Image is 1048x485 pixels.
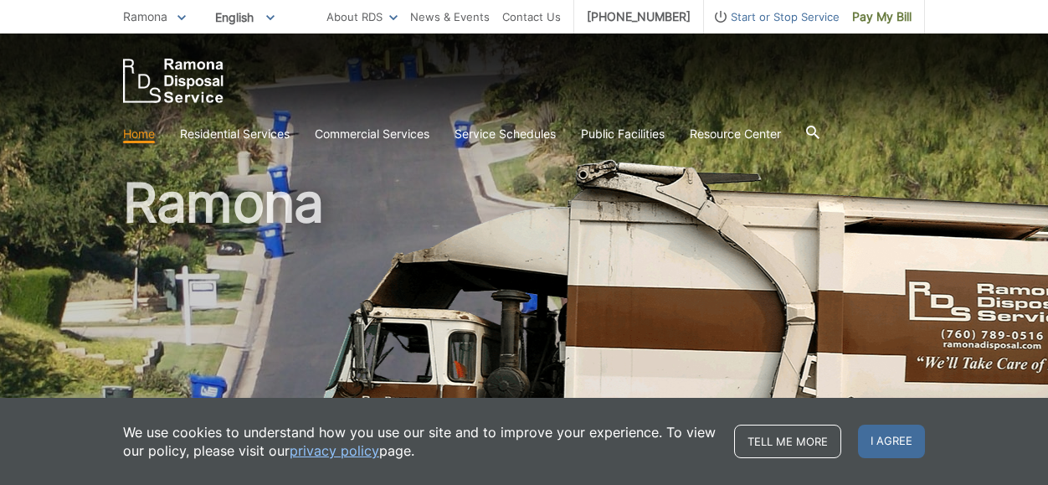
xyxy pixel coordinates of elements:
[203,3,287,31] span: English
[326,8,398,26] a: About RDS
[858,425,925,458] span: I agree
[290,441,379,460] a: privacy policy
[123,125,155,143] a: Home
[123,59,223,103] a: EDCD logo. Return to the homepage.
[581,125,665,143] a: Public Facilities
[690,125,781,143] a: Resource Center
[123,423,717,460] p: We use cookies to understand how you use our site and to improve your experience. To view our pol...
[852,8,912,26] span: Pay My Bill
[123,9,167,23] span: Ramona
[734,425,841,458] a: Tell me more
[180,125,290,143] a: Residential Services
[455,125,556,143] a: Service Schedules
[315,125,429,143] a: Commercial Services
[502,8,561,26] a: Contact Us
[410,8,490,26] a: News & Events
